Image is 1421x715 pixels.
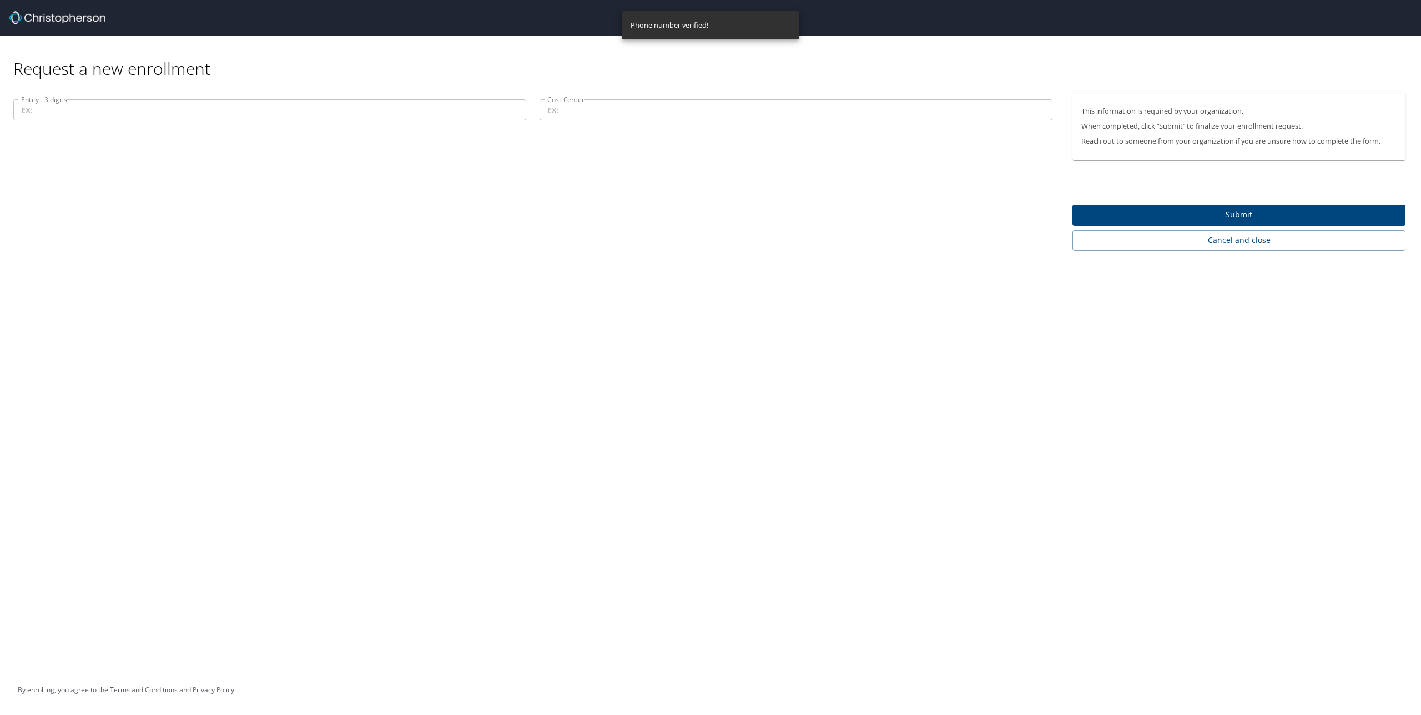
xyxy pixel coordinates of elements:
[1081,136,1397,146] p: Reach out to someone from your organization if you are unsure how to complete the form.
[1081,234,1397,247] span: Cancel and close
[1072,205,1405,226] button: Submit
[1072,230,1405,251] button: Cancel and close
[540,99,1052,120] input: EX:
[18,676,236,704] div: By enrolling, you agree to the and .
[110,685,178,694] a: Terms and Conditions
[1081,121,1397,131] p: When completed, click “Submit” to finalize your enrollment request.
[193,685,234,694] a: Privacy Policy
[13,99,526,120] input: EX:
[631,14,708,36] div: Phone number verified!
[1081,106,1397,116] p: This information is required by your organization.
[9,11,105,24] img: cbt logo
[13,36,1414,79] div: Request a new enrollment
[1081,208,1397,222] span: Submit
